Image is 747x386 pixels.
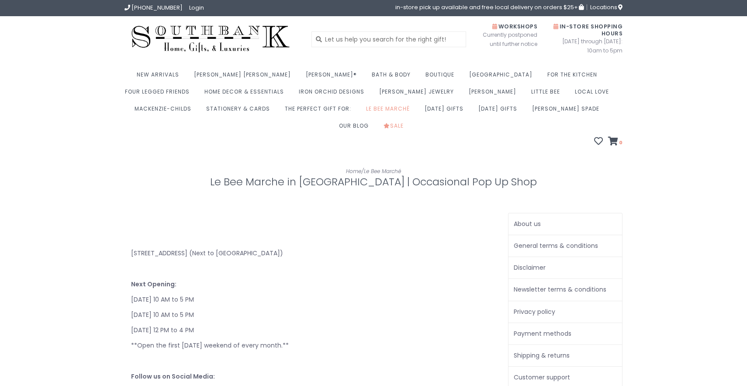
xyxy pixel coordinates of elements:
[194,69,295,86] a: [PERSON_NAME] [PERSON_NAME]
[204,86,288,103] a: Home Decor & Essentials
[384,120,408,137] a: Sale
[125,176,622,188] h1: Le Bee Marche in [GEOGRAPHIC_DATA] | Occasional Pop Up Shop
[550,37,622,55] span: [DATE] through [DATE]: 10am to 5pm
[131,3,183,12] span: [PHONE_NUMBER]
[125,167,622,176] div: /
[125,3,183,12] a: [PHONE_NUMBER]
[618,139,622,146] span: 0
[346,167,361,175] a: Home
[311,31,467,47] input: Let us help you search for the right gift!
[508,257,622,279] a: Disclaimer
[131,372,215,381] strong: Follow us on Social Media:
[532,103,604,120] a: [PERSON_NAME] Spade
[425,69,459,86] a: Boutique
[478,103,522,120] a: [DATE] Gifts
[379,86,458,103] a: [PERSON_NAME] Jewelry
[472,30,537,49] span: Currently postponed until further notice
[469,86,521,103] a: [PERSON_NAME]
[131,340,488,351] p: **Open the first [DATE] weekend of every month.**
[508,279,622,301] a: Newsletter terms & conditions
[425,103,468,120] a: [DATE] Gifts
[189,3,204,12] a: Login
[587,4,622,10] a: Locations
[131,309,488,320] p: [DATE] 10 AM to 5 PM
[364,167,401,175] a: Le Bee Marché
[608,138,622,146] a: 0
[306,69,361,86] a: [PERSON_NAME]®
[206,103,274,120] a: Stationery & Cards
[372,69,415,86] a: Bath & Body
[492,23,537,30] span: Workshops
[469,69,537,86] a: [GEOGRAPHIC_DATA]
[575,86,613,103] a: Local Love
[508,235,622,257] a: General terms & conditions
[531,86,564,103] a: Little Bee
[131,248,488,259] p: [STREET_ADDRESS] (Next to [GEOGRAPHIC_DATA])
[547,69,602,86] a: For the Kitchen
[137,69,183,86] a: New Arrivals
[131,325,488,336] p: [DATE] 12 PM to 4 PM
[553,23,622,37] span: In-Store Shopping Hours
[135,103,196,120] a: MacKenzie-Childs
[395,4,584,10] span: in-store pick up available and free local delivery on orders $25+
[508,323,622,345] a: Payment methods
[366,103,414,120] a: Le Bee Marché
[285,103,356,120] a: The perfect gift for:
[131,294,488,305] p: [DATE] 10 AM to 5 PM
[508,345,622,367] a: Shipping & returns
[125,86,194,103] a: Four Legged Friends
[299,86,369,103] a: Iron Orchid Designs
[590,3,622,11] span: Locations
[508,301,622,323] a: Privacy policy
[125,23,297,56] img: Southbank Gift Company -- Home, Gifts, and Luxuries
[339,120,373,137] a: Our Blog
[131,280,176,289] strong: Next Opening:
[508,213,622,235] a: About us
